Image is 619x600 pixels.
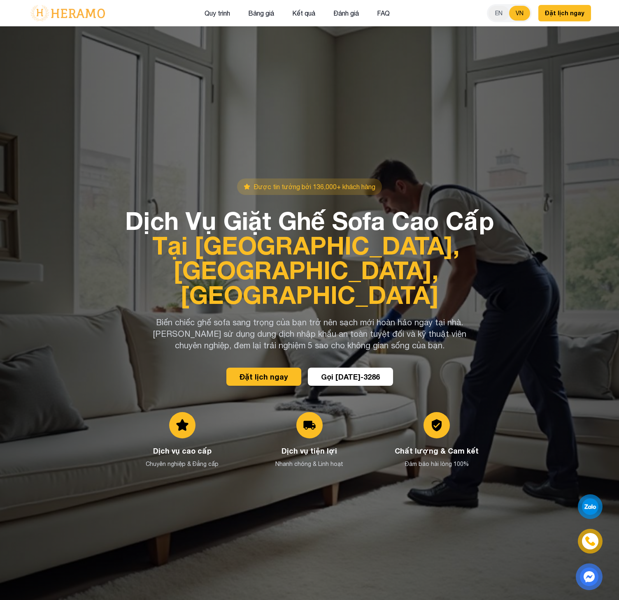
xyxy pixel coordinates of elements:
[254,182,375,192] span: Được tin tưởng bởi 136,000+ khách hàng
[308,368,393,386] button: Gọi [DATE]-3286
[28,5,107,22] img: logo-with-text.png
[509,6,530,21] button: VN
[125,233,494,307] span: Tại [GEOGRAPHIC_DATA], [GEOGRAPHIC_DATA], [GEOGRAPHIC_DATA]
[151,317,468,351] p: Biến chiếc ghế sofa sang trọng của bạn trở nên sạch mới hoàn hảo ngay tại nhà. [PERSON_NAME] sử d...
[331,8,361,19] button: Đánh giá
[380,445,494,456] h3: Chất lượng & Cam kết
[578,529,603,554] a: phone-icon
[252,460,366,468] p: Nhanh chóng & Linh hoạt
[226,368,301,386] button: Đặt lịch ngay
[538,5,591,21] button: Đặt lịch ngay
[246,8,277,19] button: Bảng giá
[290,8,318,19] button: Kết quả
[125,445,239,456] h3: Dịch vụ cao cấp
[202,8,233,19] button: Quy trình
[585,536,595,546] img: phone-icon
[125,460,239,468] p: Chuyên nghiệp & Đẳng cấp
[252,445,366,456] h3: Dịch vụ tiện lợi
[125,208,494,307] h1: Dịch Vụ Giặt Ghế Sofa Cao Cấp
[489,6,509,21] button: EN
[380,460,494,468] p: Đảm bảo hài lòng 100%
[375,8,392,19] button: FAQ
